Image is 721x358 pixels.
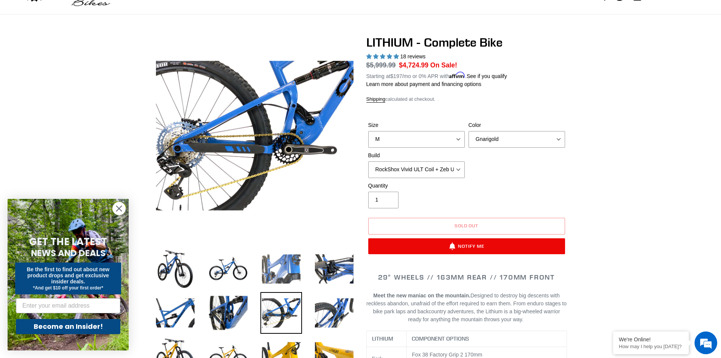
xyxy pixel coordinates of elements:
span: From enduro stages to bike park laps and backcountry adventures, the Lithium is a big-wheeled war... [373,300,567,322]
button: Sold out [368,218,565,234]
img: d_696896380_company_1647369064580_696896380 [24,38,43,57]
span: $5,999.99 [366,61,396,69]
label: Color [469,121,565,129]
input: Enter your email address [16,298,120,313]
img: Load image into Gallery viewer, LITHIUM - Complete Bike [154,292,196,334]
span: 5.00 stars [366,53,400,59]
th: LITHIUM [366,331,406,347]
img: Load image into Gallery viewer, LITHIUM - Complete Bike [313,248,355,290]
span: We're online! [44,95,104,172]
span: $4,724.99 [399,61,428,69]
p: Starting at /mo or 0% APR with . [366,70,507,80]
span: On Sale! [430,60,457,70]
span: 29" WHEELS // 163mm REAR // 170mm FRONT [378,273,555,281]
span: GET THE LATEST [29,235,107,249]
textarea: Type your message and hit 'Enter' [4,207,144,233]
img: Load image into Gallery viewer, LITHIUM - Complete Bike [313,292,355,334]
img: Load image into Gallery viewer, LITHIUM - Complete Bike [207,248,249,290]
div: Minimize live chat window [124,4,142,22]
span: $197 [390,73,402,79]
span: 18 reviews [400,53,425,59]
div: calculated at checkout. [366,95,567,103]
label: Build [368,152,465,159]
b: Meet the new maniac on the mountain. [373,292,470,299]
img: Load image into Gallery viewer, LITHIUM - Complete Bike [207,292,249,334]
img: Load image into Gallery viewer, LITHIUM - Complete Bike [154,248,196,290]
span: Fox 38 Factory Grip 2 170mm [412,352,482,358]
span: *And get $10 off your first order* [33,285,103,291]
img: Load image into Gallery viewer, LITHIUM - Complete Bike [260,248,302,290]
span: Affirm [449,72,465,78]
label: Size [368,121,465,129]
div: Chat with us now [51,42,139,52]
span: Designed to destroy big descents with reckless abandon, unafraid of the effort required to earn t... [366,292,567,322]
span: . [522,316,523,322]
button: Become an Insider! [16,319,120,334]
span: NEWS AND DEALS [31,247,106,259]
span: Sold out [455,223,479,228]
img: Load image into Gallery viewer, LITHIUM - Complete Bike [260,292,302,334]
a: Shipping [366,96,386,103]
p: How may I help you today? [619,344,683,349]
div: Navigation go back [8,42,20,53]
button: Notify Me [368,238,565,254]
span: Be the first to find out about new product drops and get exclusive insider deals. [27,266,110,285]
th: COMPONENT OPTIONS [406,331,567,347]
label: Quantity [368,182,465,190]
h1: LITHIUM - Complete Bike [366,35,567,50]
button: Close dialog [112,202,126,215]
a: Learn more about payment and financing options [366,81,481,87]
div: We're Online! [619,336,683,342]
a: See if you qualify - Learn more about Affirm Financing (opens in modal) [467,73,507,79]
